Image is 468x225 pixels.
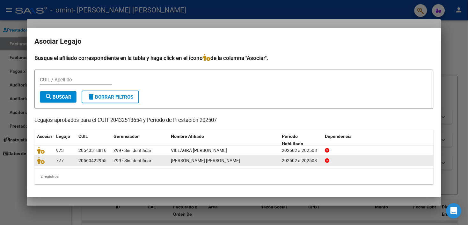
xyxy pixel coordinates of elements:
button: Buscar [40,91,77,103]
span: Buscar [45,94,71,100]
datatable-header-cell: CUIL [76,130,111,151]
div: 202502 a 202508 [282,147,320,154]
datatable-header-cell: Nombre Afiliado [168,130,280,151]
mat-icon: search [45,93,53,101]
button: Borrar Filtros [82,91,139,103]
span: Legajo [56,134,70,139]
span: CUIL [78,134,88,139]
div: Open Intercom Messenger [446,203,462,219]
p: Legajos aprobados para el CUIT 20432513654 y Período de Prestación 202507 [34,116,434,124]
div: 20560422955 [78,157,106,164]
span: Dependencia [325,134,352,139]
datatable-header-cell: Asociar [34,130,54,151]
span: VILLAGRA PENELOPE RUTH [171,148,227,153]
span: Asociar [37,134,52,139]
span: Nombre Afiliado [171,134,204,139]
datatable-header-cell: Legajo [54,130,76,151]
span: Z99 - Sin Identificar [113,148,151,153]
span: VILLAGRA ANTONIO EZEQUIEL [171,158,240,163]
span: 973 [56,148,64,153]
span: 777 [56,158,64,163]
div: 2 registros [34,169,434,184]
h2: Asociar Legajo [34,35,434,48]
span: Borrar Filtros [87,94,133,100]
datatable-header-cell: Gerenciador [111,130,168,151]
mat-icon: delete [87,93,95,101]
datatable-header-cell: Periodo Habilitado [280,130,323,151]
span: Z99 - Sin Identificar [113,158,151,163]
span: Gerenciador [113,134,139,139]
datatable-header-cell: Dependencia [323,130,434,151]
div: 202502 a 202508 [282,157,320,164]
h4: Busque el afiliado correspondiente en la tabla y haga click en el ícono de la columna "Asociar". [34,54,434,62]
span: Periodo Habilitado [282,134,303,146]
div: 20540518816 [78,147,106,154]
